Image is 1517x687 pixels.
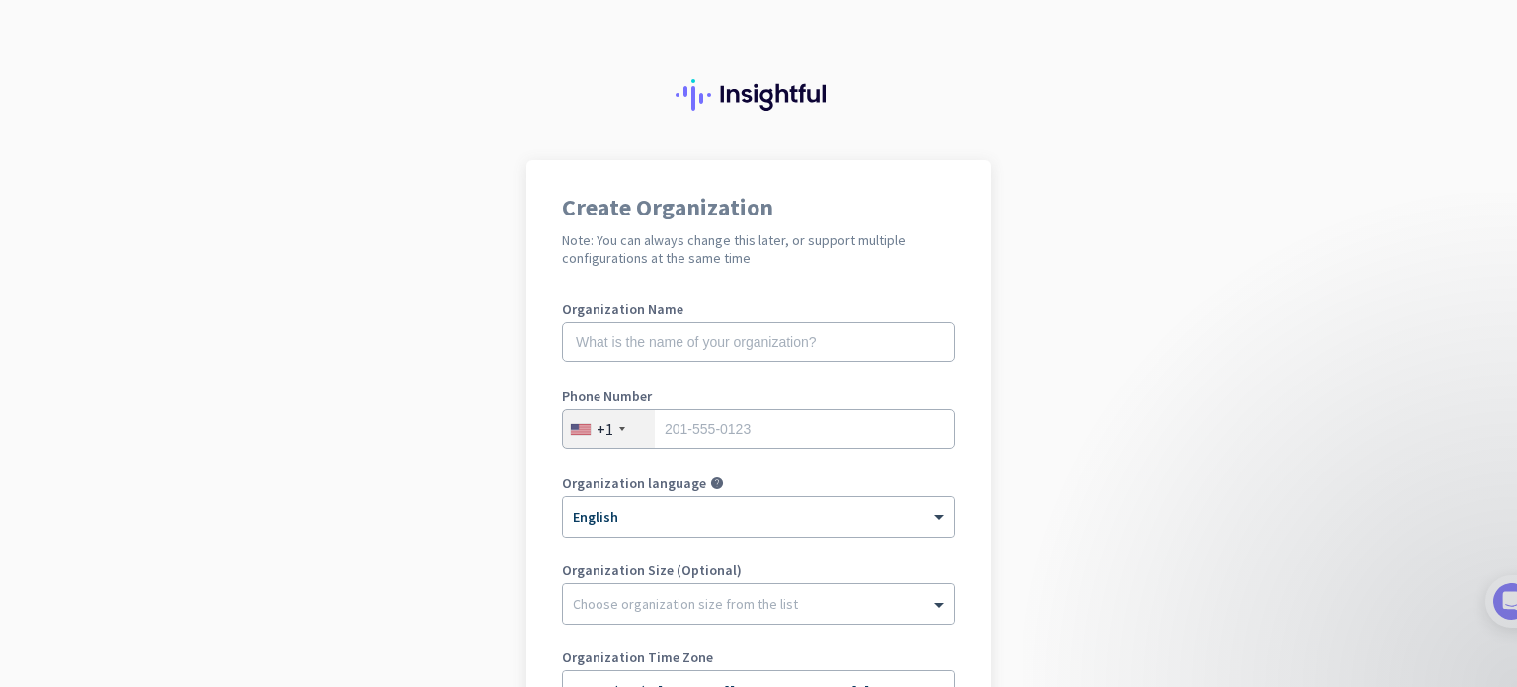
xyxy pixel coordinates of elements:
label: Phone Number [562,389,955,403]
div: +1 [597,419,613,439]
i: help [710,476,724,490]
img: Insightful [676,79,841,111]
label: Organization Time Zone [562,650,955,664]
label: Organization Name [562,302,955,316]
label: Organization Size (Optional) [562,563,955,577]
input: What is the name of your organization? [562,322,955,362]
h1: Create Organization [562,196,955,219]
h2: Note: You can always change this later, or support multiple configurations at the same time [562,231,955,267]
label: Organization language [562,476,706,490]
input: 201-555-0123 [562,409,955,449]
